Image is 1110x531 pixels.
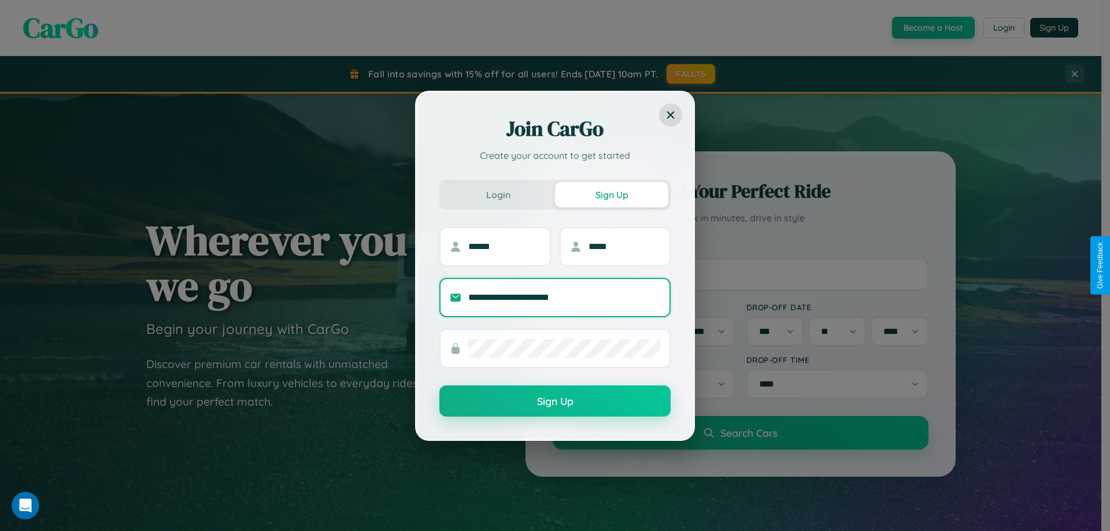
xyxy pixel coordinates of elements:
button: Sign Up [555,182,668,207]
p: Create your account to get started [439,148,671,162]
div: Give Feedback [1096,242,1104,289]
h2: Join CarGo [439,115,671,143]
iframe: Intercom live chat [12,492,39,519]
button: Login [442,182,555,207]
button: Sign Up [439,385,671,417]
